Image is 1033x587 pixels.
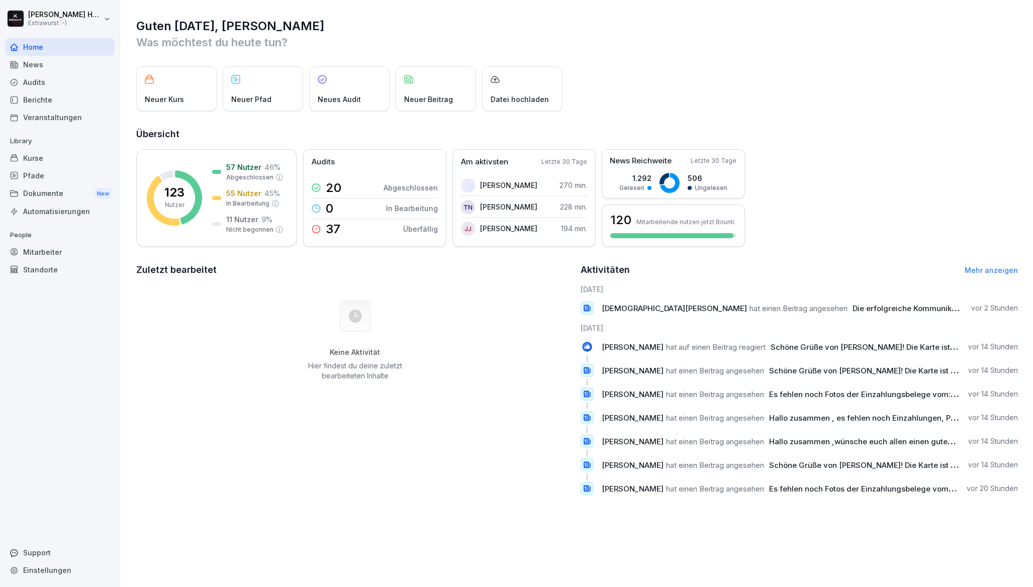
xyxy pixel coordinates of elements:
span: [PERSON_NAME] [602,389,664,399]
a: Mitarbeiter [5,243,115,261]
p: In Bearbeitung [386,203,438,214]
a: Einstellungen [5,561,115,579]
p: Neuer Beitrag [404,94,453,105]
a: Pfade [5,167,115,184]
p: vor 14 Stunden [968,342,1018,352]
span: hat einen Beitrag angesehen [666,413,764,423]
img: kuy3p40g7ra17kfpybsyb0b8.png [461,178,475,192]
p: 506 [688,173,727,183]
span: hat einen Beitrag angesehen [749,304,848,313]
h2: Aktivitäten [581,263,630,277]
p: Abgeschlossen [384,182,438,193]
p: vor 14 Stunden [968,389,1018,399]
p: 20 [326,182,341,194]
p: 270 min. [559,180,587,190]
h6: [DATE] [581,284,1018,295]
p: 11 Nutzer [226,214,258,225]
a: Home [5,38,115,56]
p: 1.292 [619,173,651,183]
a: Berichte [5,91,115,109]
p: Überfällig [403,224,438,234]
p: 9 % [261,214,272,225]
p: 194 min. [561,223,587,234]
a: Veranstaltungen [5,109,115,126]
h3: 120 [610,212,631,229]
p: Neuer Pfad [231,94,271,105]
h5: Keine Aktivität [304,348,406,357]
span: [PERSON_NAME] [602,484,664,494]
span: [PERSON_NAME] [602,413,664,423]
p: Letzte 30 Tage [541,157,587,166]
a: Standorte [5,261,115,278]
span: [PERSON_NAME] [602,342,664,352]
span: hat einen Beitrag angesehen [666,437,764,446]
p: vor 14 Stunden [968,460,1018,470]
a: Kurse [5,149,115,167]
p: [PERSON_NAME] Hagebaum [28,11,102,19]
p: [PERSON_NAME] [480,223,537,234]
p: Gelesen [619,183,644,192]
span: hat einen Beitrag angesehen [666,460,764,470]
p: Neuer Kurs [145,94,184,105]
span: hat einen Beitrag angesehen [666,389,764,399]
p: 228 min. [560,202,587,212]
p: Nicht begonnen [226,225,273,234]
p: [PERSON_NAME] [480,180,537,190]
p: vor 14 Stunden [968,365,1018,375]
p: Was möchtest du heute tun? [136,34,1018,50]
p: People [5,227,115,243]
span: [PERSON_NAME] [602,366,664,375]
div: TN [461,200,475,214]
p: vor 2 Stunden [971,303,1018,313]
p: Hier findest du deine zuletzt bearbeiteten Inhalte [304,361,406,381]
span: hat einen Beitrag angesehen [666,484,764,494]
a: Automatisierungen [5,203,115,220]
p: Abgeschlossen [226,173,273,182]
p: Am aktivsten [461,156,508,168]
p: Ungelesen [695,183,727,192]
span: [PERSON_NAME] [602,460,664,470]
p: 57 Nutzer [226,162,261,172]
a: Mehr anzeigen [965,266,1018,274]
a: DokumenteNew [5,184,115,203]
a: Audits [5,73,115,91]
p: Mitarbeitende nutzen jetzt Bounti [636,218,734,226]
div: Support [5,544,115,561]
span: hat einen Beitrag angesehen [666,366,764,375]
p: Neues Audit [318,94,361,105]
div: JJ [461,222,475,236]
p: Audits [312,156,335,168]
p: Extrawurst :-) [28,20,102,27]
h2: Zuletzt bearbeitet [136,263,574,277]
p: Datei hochladen [491,94,549,105]
p: vor 20 Stunden [967,483,1018,494]
p: [PERSON_NAME] [480,202,537,212]
p: Letzte 30 Tage [691,156,736,165]
p: In Bearbeitung [226,199,269,208]
div: Dokumente [5,184,115,203]
h6: [DATE] [581,323,1018,333]
p: News Reichweite [610,155,672,167]
a: News [5,56,115,73]
p: vor 14 Stunden [968,436,1018,446]
p: Nutzer [165,201,184,210]
p: 37 [326,223,340,235]
p: 45 % [264,188,280,199]
p: 55 Nutzer [226,188,261,199]
span: [DEMOGRAPHIC_DATA][PERSON_NAME] [602,304,747,313]
p: vor 14 Stunden [968,413,1018,423]
div: New [95,188,112,200]
h1: Guten [DATE], [PERSON_NAME] [136,18,1018,34]
p: 123 [164,186,184,199]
